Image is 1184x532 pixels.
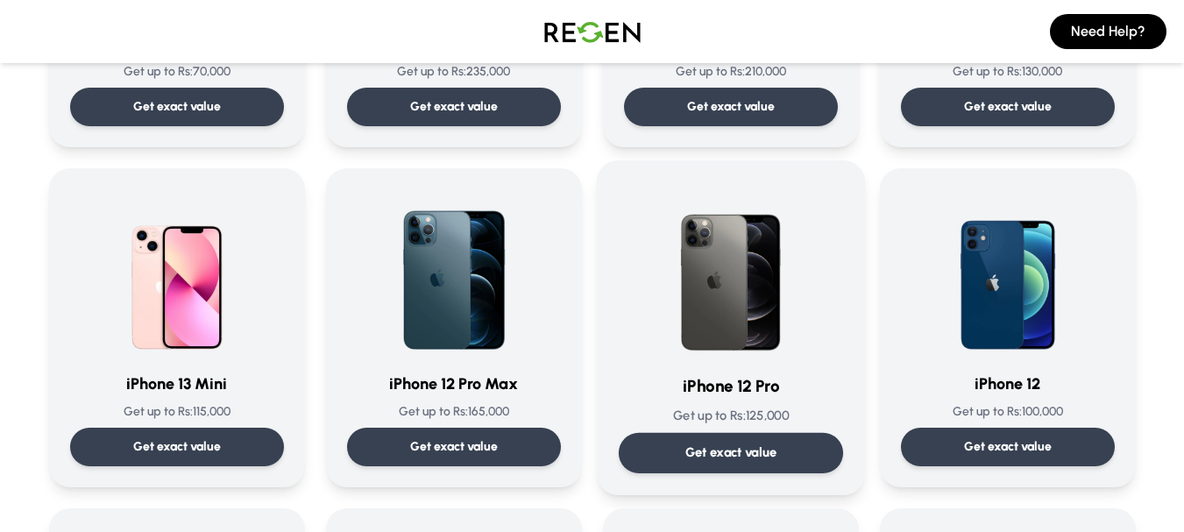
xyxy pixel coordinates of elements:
[901,63,1115,81] p: Get up to Rs: 130,000
[93,189,261,358] img: iPhone 13 Mini
[618,374,842,400] h3: iPhone 12 Pro
[624,63,838,81] p: Get up to Rs: 210,000
[1050,14,1166,49] button: Need Help?
[901,403,1115,421] p: Get up to Rs: 100,000
[70,403,284,421] p: Get up to Rs: 115,000
[347,372,561,396] h3: iPhone 12 Pro Max
[347,63,561,81] p: Get up to Rs: 235,000
[687,98,775,116] p: Get exact value
[370,189,538,358] img: iPhone 12 Pro Max
[133,98,221,116] p: Get exact value
[618,407,842,425] p: Get up to Rs: 125,000
[410,438,498,456] p: Get exact value
[924,189,1092,358] img: iPhone 12
[684,443,776,462] p: Get exact value
[642,182,819,359] img: iPhone 12 Pro
[964,98,1052,116] p: Get exact value
[410,98,498,116] p: Get exact value
[901,372,1115,396] h3: iPhone 12
[70,63,284,81] p: Get up to Rs: 70,000
[347,403,561,421] p: Get up to Rs: 165,000
[531,7,654,56] img: Logo
[964,438,1052,456] p: Get exact value
[133,438,221,456] p: Get exact value
[70,372,284,396] h3: iPhone 13 Mini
